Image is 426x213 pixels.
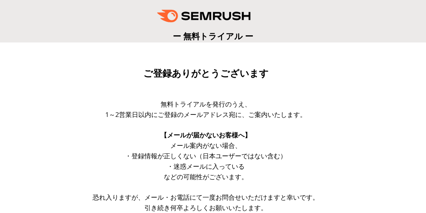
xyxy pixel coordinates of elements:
[167,162,245,171] span: ・迷惑メールに入っている
[164,172,248,181] span: などの可能性がございます。
[173,30,253,42] span: ー 無料トライアル ー
[161,100,251,108] span: 無料トライアルを発行のうえ、
[161,131,251,139] span: 【メールが届かないお客様へ】
[170,141,241,150] span: メール案内がない場合、
[93,193,319,201] span: 恐れ入りますが、メール・お電話にて一度お問合せいただけますと幸いです。
[125,151,287,160] span: ・登録情報が正しくない（日本ユーザーではない含む）
[144,203,267,212] span: 引き続き何卒よろしくお願いいたします。
[143,68,269,79] span: ご登録ありがとうございます
[105,110,306,119] span: 1～2営業日以内にご登録のメールアドレス宛に、ご案内いたします。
